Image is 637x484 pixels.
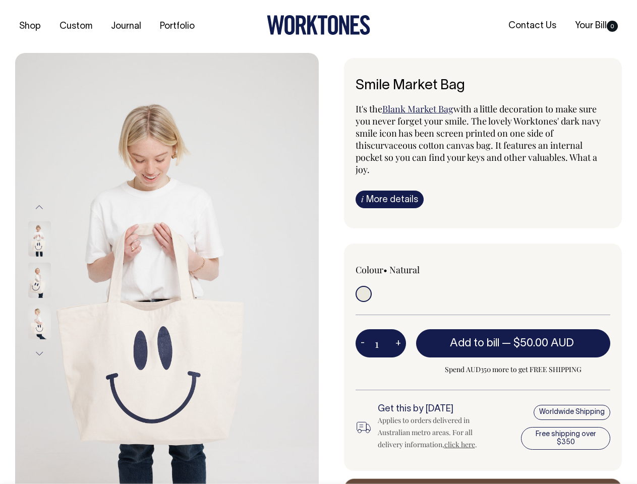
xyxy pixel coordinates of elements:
a: Shop [15,18,45,35]
h6: Smile Market Bag [356,78,611,94]
img: Smile Market Bag [28,263,51,298]
img: Smile Market Bag [28,221,51,257]
a: click here [444,440,475,449]
a: Custom [55,18,96,35]
span: • [383,264,387,276]
h6: Get this by [DATE] [378,404,494,414]
span: curvaceous cotton canvas bag. It features an internal pocket so you can find your keys and other ... [356,139,597,175]
span: Add to bill [450,338,499,348]
button: Add to bill —$50.00 AUD [416,329,611,357]
button: Next [32,342,47,365]
a: Your Bill0 [571,18,622,34]
button: Previous [32,196,47,218]
span: 0 [607,21,618,32]
a: Portfolio [156,18,199,35]
span: — [502,338,576,348]
a: iMore details [356,191,424,208]
label: Natural [389,264,420,276]
span: i [361,194,364,204]
button: - [356,333,370,353]
a: Contact Us [504,18,560,34]
div: Colour [356,264,457,276]
img: Smile Market Bag [28,304,51,339]
button: + [390,333,406,353]
p: It's the with a little decoration to make sure you never forget your smile. The lovely Worktones'... [356,103,611,175]
span: $50.00 AUD [513,338,574,348]
div: Applies to orders delivered in Australian metro areas. For all delivery information, . [378,414,494,451]
span: Spend AUD350 more to get FREE SHIPPING [416,364,611,376]
a: Blank Market Bag [382,103,453,115]
a: Journal [107,18,145,35]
